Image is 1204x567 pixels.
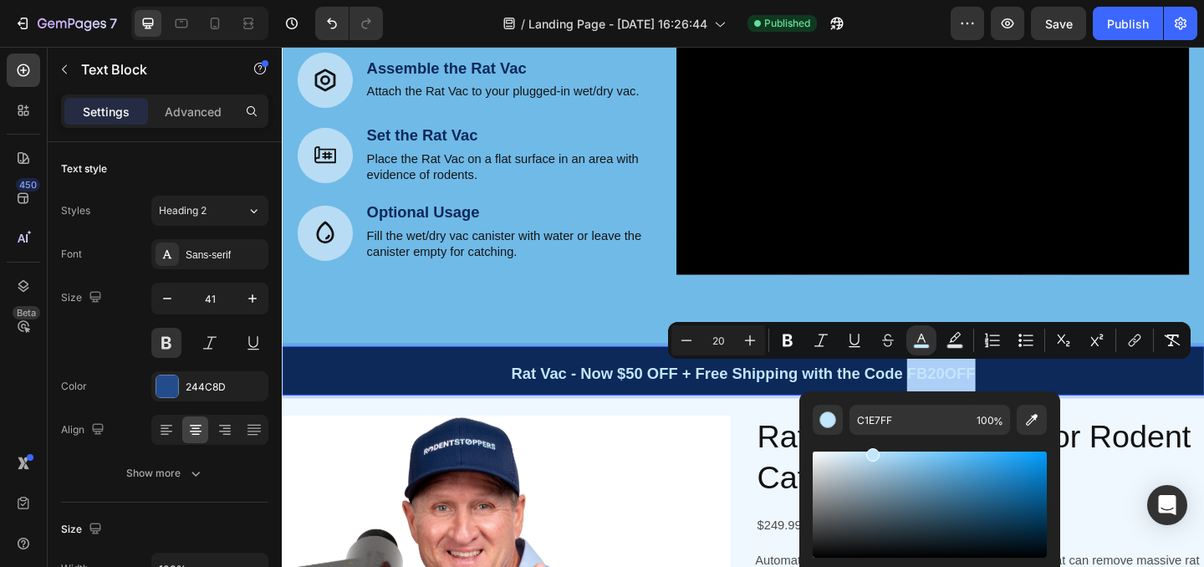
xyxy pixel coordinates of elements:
button: 7 [7,7,125,40]
div: 244C8D [186,380,264,395]
div: Beta [13,306,40,319]
p: Advanced [165,103,222,120]
div: Publish [1107,15,1149,33]
div: Editor contextual toolbar [668,322,1191,359]
div: Color [61,379,87,394]
div: Size [61,518,105,541]
div: Align [61,419,108,442]
div: 450 [16,178,40,192]
button: Show more [61,458,268,488]
input: E.g FFFFFF [849,405,970,435]
button: Save [1031,7,1086,40]
div: $249.99 [515,507,567,534]
span: Rat Vac - Now $50 OFF + Free Shipping with the Code FB20OFF [249,345,754,364]
div: Size [61,287,105,309]
span: % [993,412,1003,431]
p: No compare price [580,515,660,525]
div: Text style [61,161,107,176]
div: Styles [61,203,90,218]
button: Publish [1093,7,1163,40]
span: Heading 2 [159,203,207,218]
div: Show more [126,465,204,482]
span: Landing Page - [DATE] 16:26:44 [528,15,707,33]
button: Heading 2 [151,196,268,226]
div: Sans-serif [186,248,264,263]
p: Settings [83,103,130,120]
div: Open Intercom Messenger [1147,485,1187,525]
p: Text Block [81,59,223,79]
span: Save [1045,17,1073,31]
span: Published [764,16,810,31]
p: 7 [110,13,117,33]
div: Undo/Redo [315,7,383,40]
h2: Rat Vac Motion-Sensor Rodent Catching Systems [515,401,1003,493]
iframe: Design area [282,47,1204,567]
span: / [521,15,525,33]
div: Font [61,247,82,262]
